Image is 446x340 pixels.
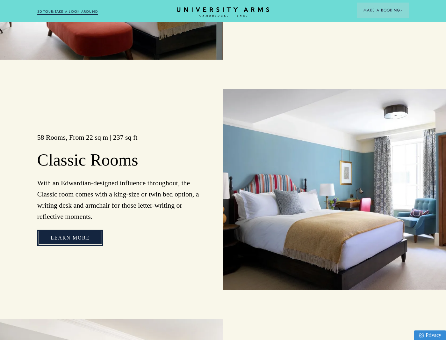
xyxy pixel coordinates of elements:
[363,7,402,13] span: Make a Booking
[37,178,201,222] p: With an Edwardian-designed influence throughout, the Classic room comes with a king-size or twin ...
[37,230,103,246] a: Learn More
[223,89,446,290] img: image-e9066e016a3afb6f011bc37f916714460f26abf2-8272x6200-jpg
[414,330,446,340] a: Privacy
[37,9,98,15] a: 3D TOUR:TAKE A LOOK AROUND
[419,333,424,338] img: Privacy
[37,133,201,142] h3: 58 Rooms, From 22 sq m | 237 sq ft
[357,3,409,18] button: Make a BookingArrow icon
[400,9,402,11] img: Arrow icon
[177,7,269,17] a: Home
[37,150,201,170] h2: Classic Rooms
